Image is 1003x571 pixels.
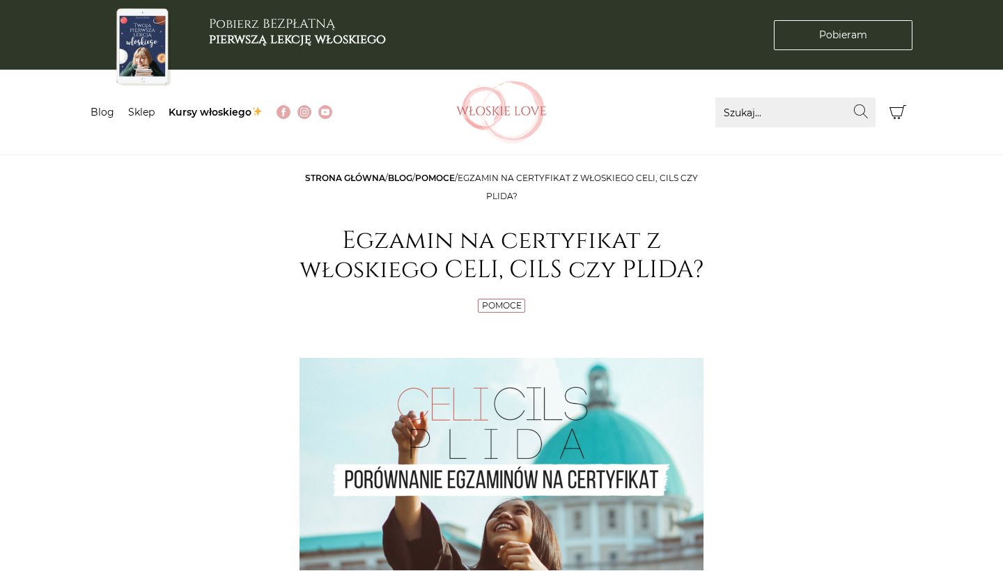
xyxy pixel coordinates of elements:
[883,97,912,127] button: Koszyk
[482,300,522,311] a: Pomoce
[209,17,386,47] h3: Pobierz BEZPŁATNĄ
[300,226,703,285] h1: Egzamin na certyfikat z włoskiego CELI, CILS czy PLIDA?
[128,106,155,118] a: Sklep
[715,97,876,127] input: Szukaj...
[252,107,262,116] img: ✨
[458,173,698,201] span: Egzamin na certyfikat z włoskiego CELI, CILS czy PLIDA?
[456,81,547,143] img: Włoskielove
[91,106,114,118] a: Blog
[415,173,455,183] a: Pomoce
[774,20,912,50] a: Pobieram
[209,31,386,48] b: pierwszą lekcję włoskiego
[305,173,698,201] span: / / /
[819,28,867,42] span: Pobieram
[169,106,263,118] a: Kursy włoskiego
[305,173,385,183] a: Strona główna
[388,173,412,183] a: Blog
